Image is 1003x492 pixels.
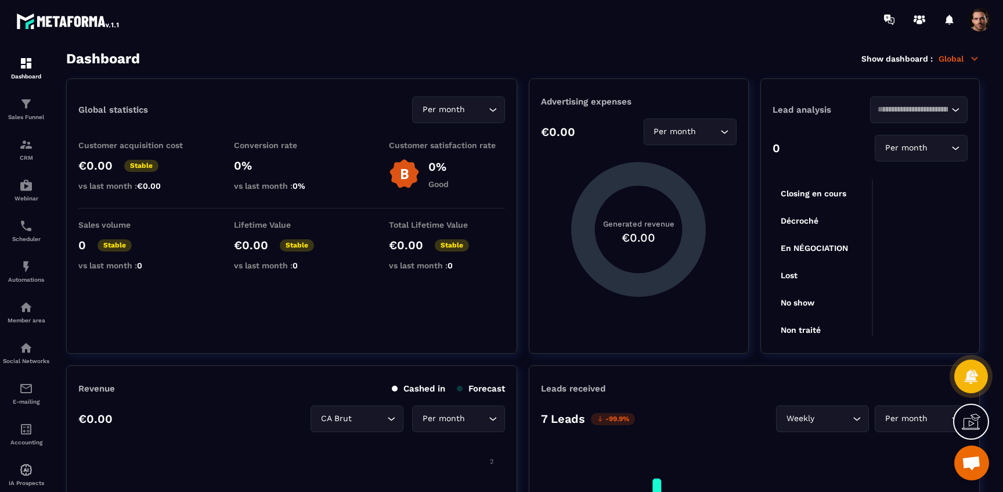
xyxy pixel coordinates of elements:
[420,412,467,425] span: Per month
[78,141,194,150] p: Customer acquisition cost
[3,48,49,88] a: formationformationDashboard
[930,412,948,425] input: Search for option
[234,159,350,173] p: 0%
[3,114,49,120] p: Sales Funnel
[861,54,933,63] p: Show dashboard :
[124,160,158,172] p: Stable
[541,412,585,426] p: 7 Leads
[435,239,469,252] p: Stable
[3,332,49,373] a: social-networksocial-networkSocial Networks
[389,141,505,150] p: Customer satisfaction rate
[776,405,869,432] div: Search for option
[3,195,49,202] p: Webinar
[3,317,49,324] p: Member area
[781,243,848,253] tspan: En NÉGOCIATION
[19,56,33,70] img: formation
[875,405,968,432] div: Search for option
[420,103,467,116] span: Per month
[293,261,298,270] span: 0
[773,141,780,155] p: 0
[311,405,403,432] div: Search for option
[78,105,148,115] p: Global statistics
[19,422,33,436] img: accountant
[234,238,268,252] p: €0.00
[781,189,846,199] tspan: Closing en cours
[541,125,575,139] p: €0.00
[78,383,115,394] p: Revenue
[19,341,33,355] img: social-network
[930,142,948,155] input: Search for option
[318,412,354,425] span: CA Brut
[3,73,49,80] p: Dashboard
[19,260,33,274] img: automations
[19,463,33,477] img: automations
[3,398,49,405] p: E-mailing
[467,103,486,116] input: Search for option
[448,261,453,270] span: 0
[781,298,815,307] tspan: No show
[78,181,194,191] p: vs last month :
[3,210,49,251] a: schedulerschedulerScheduler
[875,135,968,161] div: Search for option
[882,412,930,425] span: Per month
[78,261,194,270] p: vs last month :
[467,412,486,425] input: Search for option
[234,141,350,150] p: Conversion rate
[3,358,49,364] p: Social Networks
[3,170,49,210] a: automationsautomationsWebinar
[3,439,49,446] p: Accounting
[354,412,384,425] input: Search for option
[817,412,850,425] input: Search for option
[781,216,818,225] tspan: Décroché
[389,261,505,270] p: vs last month :
[280,239,314,252] p: Stable
[457,383,505,394] p: Forecast
[392,383,445,394] p: Cashed in
[428,160,449,174] p: 0%
[3,155,49,161] p: CRM
[781,325,821,335] tspan: Non traité
[591,413,635,425] p: -99.9%
[234,220,350,229] p: Lifetime Value
[78,220,194,229] p: Sales volume
[19,178,33,192] img: automations
[78,159,113,173] p: €0.00
[19,382,33,396] img: email
[19,97,33,111] img: formation
[137,181,161,191] span: €0.00
[3,373,49,414] a: emailemailE-mailing
[19,300,33,314] img: automations
[3,251,49,292] a: automationsautomationsAutomations
[644,118,737,145] div: Search for option
[651,125,699,138] span: Per month
[3,480,49,486] p: IA Prospects
[428,179,449,189] p: Good
[66,51,140,67] h3: Dashboard
[389,159,420,189] img: b-badge-o.b3b20ee6.svg
[3,236,49,242] p: Scheduler
[541,96,736,107] p: Advertising expenses
[3,88,49,129] a: formationformationSales Funnel
[954,446,989,480] a: Mở cuộc trò chuyện
[870,96,968,123] div: Search for option
[78,238,86,252] p: 0
[293,181,305,191] span: 0%
[234,181,350,191] p: vs last month :
[541,383,605,394] p: Leads received
[3,414,49,454] a: accountantaccountantAccounting
[389,238,423,252] p: €0.00
[784,412,817,425] span: Weekly
[234,261,350,270] p: vs last month :
[939,53,980,64] p: Global
[412,96,505,123] div: Search for option
[878,103,948,116] input: Search for option
[78,412,113,426] p: €0.00
[882,142,930,155] span: Per month
[3,129,49,170] a: formationformationCRM
[19,138,33,152] img: formation
[412,405,505,432] div: Search for option
[490,458,493,465] tspan: 2
[781,271,798,280] tspan: Lost
[16,10,121,31] img: logo
[3,276,49,283] p: Automations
